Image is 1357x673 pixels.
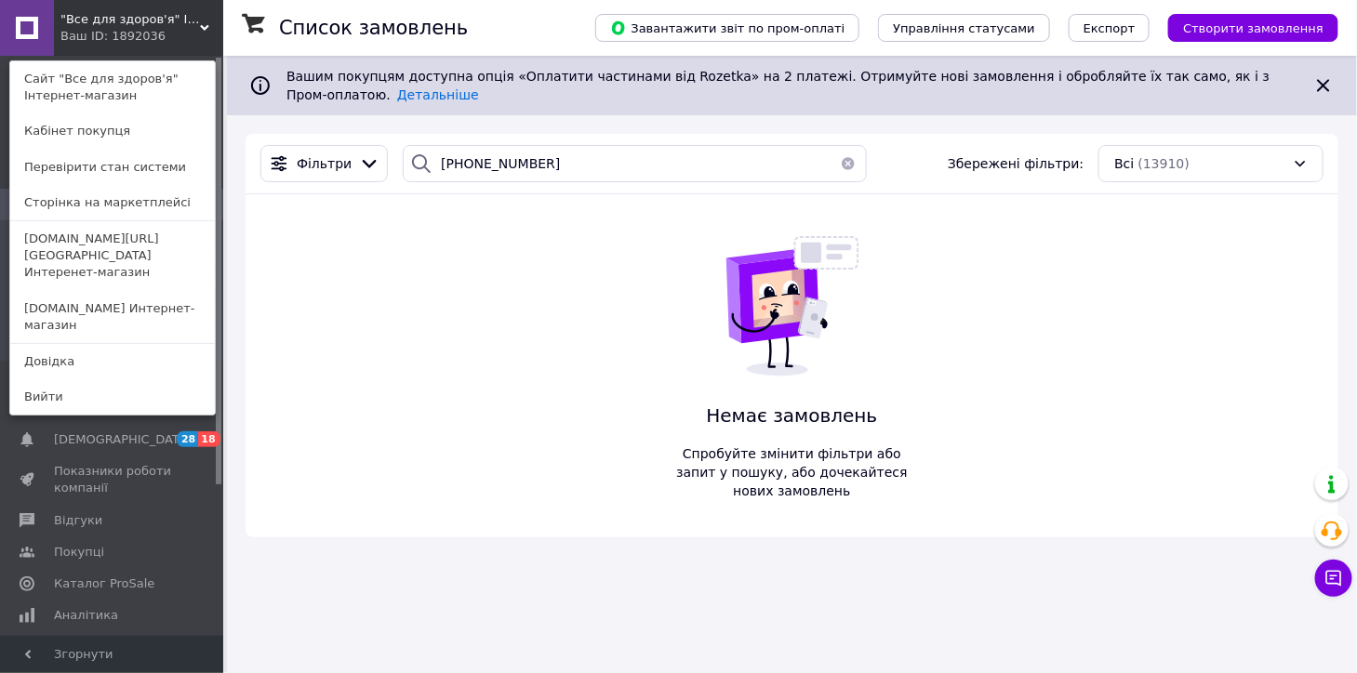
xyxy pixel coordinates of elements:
span: Фільтри [297,154,352,173]
a: Довідка [10,344,215,379]
button: Управління статусами [878,14,1050,42]
span: [DEMOGRAPHIC_DATA] [54,431,192,448]
span: Створити замовлення [1183,21,1324,35]
a: [DOMAIN_NAME] Интернет-магазин [10,291,215,343]
span: Немає замовлень [670,402,915,429]
span: Завантажити звіт по пром-оплаті [610,20,845,36]
a: [DOMAIN_NAME][URL][GEOGRAPHIC_DATA] Интеренет-магазин [10,221,215,291]
button: Створити замовлення [1168,14,1338,42]
a: Кабінет покупця [10,113,215,149]
span: Вашим покупцям доступна опція «Оплатити частинами від Rozetka» на 2 платежі. Отримуйте нові замов... [286,69,1270,102]
span: 18 [198,431,220,447]
span: 28 [177,431,198,447]
span: Всі [1114,154,1134,173]
span: Відгуки [54,512,102,529]
button: Експорт [1069,14,1151,42]
span: Показники роботи компанії [54,463,172,496]
span: Аналітика [54,607,118,624]
span: Покупці [54,544,104,561]
span: Експорт [1084,21,1136,35]
button: Завантажити звіт по пром-оплаті [595,14,859,42]
a: Перевірити стан системи [10,150,215,185]
input: Пошук за номером замовлення, ПІБ покупця, номером телефону, Email, номером накладної [403,145,867,182]
span: Збережені фільтри: [948,154,1084,173]
a: Детальніше [397,87,479,102]
span: Спробуйте змінити фільтри або запит у пошуку, або дочекайтеся нових замовлень [670,444,915,500]
a: Сайт "Все для здоров'я" Інтернет-магазин [10,61,215,113]
a: Сторінка на маркетплейсі [10,185,215,220]
span: Каталог ProSale [54,575,154,592]
h1: Список замовлень [279,17,468,39]
span: "Все для здоров'я" Інтернет-магазин [60,11,200,28]
a: Створити замовлення [1150,20,1338,34]
a: Вийти [10,379,215,415]
button: Очистить [830,145,867,182]
div: Ваш ID: 1892036 [60,28,139,45]
span: (13910) [1138,156,1190,171]
span: Управління статусами [893,21,1035,35]
button: Чат з покупцем [1315,560,1352,597]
